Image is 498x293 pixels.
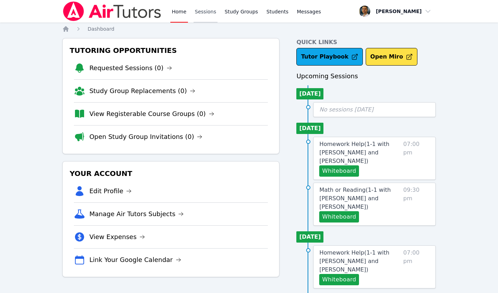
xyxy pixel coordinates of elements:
[319,141,389,164] span: Homework Help ( 1-1 with [PERSON_NAME] and [PERSON_NAME] )
[296,231,323,243] li: [DATE]
[68,44,274,57] h3: Tutoring Opportunities
[89,255,181,265] a: Link Your Google Calendar
[319,249,400,274] a: Homework Help(1-1 with [PERSON_NAME] and [PERSON_NAME])
[319,187,391,210] span: Math or Reading ( 1-1 with [PERSON_NAME] and [PERSON_NAME] )
[296,71,436,81] h3: Upcoming Sessions
[88,25,114,32] a: Dashboard
[89,186,132,196] a: Edit Profile
[319,106,373,113] span: No sessions [DATE]
[403,249,430,285] span: 07:00 pm
[62,1,162,21] img: Air Tutors
[89,232,145,242] a: View Expenses
[296,123,323,134] li: [DATE]
[89,209,184,219] a: Manage Air Tutors Subjects
[319,186,400,211] a: Math or Reading(1-1 with [PERSON_NAME] and [PERSON_NAME])
[366,48,417,66] button: Open Miro
[296,48,363,66] a: Tutor Playbook
[68,167,274,180] h3: Your Account
[319,140,400,165] a: Homework Help(1-1 with [PERSON_NAME] and [PERSON_NAME])
[403,140,430,177] span: 07:00 pm
[296,38,436,47] h4: Quick Links
[88,26,114,32] span: Dashboard
[319,165,359,177] button: Whiteboard
[319,274,359,285] button: Whiteboard
[403,186,430,222] span: 09:30 pm
[89,132,203,142] a: Open Study Group Invitations (0)
[319,249,389,273] span: Homework Help ( 1-1 with [PERSON_NAME] and [PERSON_NAME] )
[297,8,321,15] span: Messages
[62,25,436,32] nav: Breadcrumb
[319,211,359,222] button: Whiteboard
[89,109,214,119] a: View Registerable Course Groups (0)
[89,86,195,96] a: Study Group Replacements (0)
[296,88,323,99] li: [DATE]
[89,63,172,73] a: Requested Sessions (0)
